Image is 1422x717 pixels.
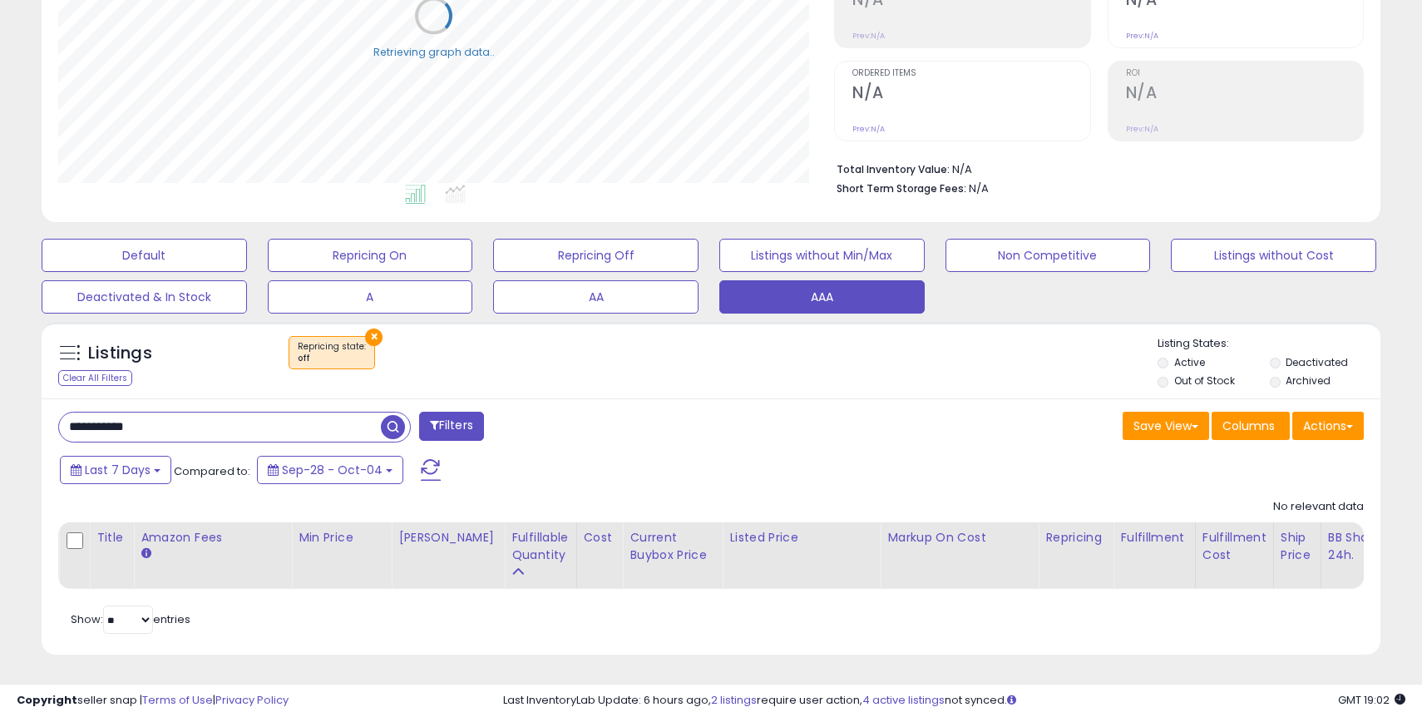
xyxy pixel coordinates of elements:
button: Default [42,239,247,272]
a: 2 listings [711,692,757,708]
span: Sep-28 - Oct-04 [282,462,383,478]
small: Prev: N/A [1126,31,1158,41]
div: Amazon Fees [141,529,284,546]
div: Markup on Cost [887,529,1031,546]
span: ROI [1126,69,1363,78]
div: Last InventoryLab Update: 6 hours ago, require user action, not synced. [503,693,1406,709]
div: Cost [584,529,616,546]
button: Save View [1123,412,1209,440]
div: Fulfillable Quantity [511,529,569,564]
span: Compared to: [174,463,250,479]
button: Non Competitive [946,239,1151,272]
li: N/A [837,158,1351,178]
div: Current Buybox Price [630,529,715,564]
label: Archived [1286,373,1331,388]
div: Fulfillment [1120,529,1187,546]
b: Total Inventory Value: [837,162,950,176]
label: Out of Stock [1174,373,1235,388]
b: Short Term Storage Fees: [837,181,966,195]
span: 2025-10-12 19:02 GMT [1338,692,1405,708]
span: Columns [1222,418,1275,434]
button: × [365,329,383,346]
div: Repricing [1045,529,1106,546]
span: N/A [969,180,989,196]
div: Listed Price [729,529,873,546]
div: Title [96,529,126,546]
small: Prev: N/A [852,124,885,134]
strong: Copyright [17,692,77,708]
h2: N/A [852,83,1089,106]
button: Sep-28 - Oct-04 [257,456,403,484]
label: Active [1174,355,1205,369]
button: Filters [419,412,484,441]
small: Prev: N/A [1126,124,1158,134]
div: Clear All Filters [58,370,132,386]
div: off [298,353,366,364]
button: AAA [719,280,925,314]
span: Last 7 Days [85,462,151,478]
h5: Listings [88,342,152,365]
div: Ship Price [1281,529,1314,564]
div: BB Share 24h. [1328,529,1389,564]
a: 4 active listings [862,692,945,708]
button: Repricing On [268,239,473,272]
a: Terms of Use [142,692,213,708]
h2: N/A [1126,83,1363,106]
p: Listing States: [1158,336,1380,352]
div: Fulfillment Cost [1202,529,1266,564]
button: A [268,280,473,314]
button: Listings without Min/Max [719,239,925,272]
button: Listings without Cost [1171,239,1376,272]
button: AA [493,280,699,314]
div: Retrieving graph data.. [373,44,495,59]
div: [PERSON_NAME] [398,529,497,546]
a: Privacy Policy [215,692,289,708]
th: The percentage added to the cost of goods (COGS) that forms the calculator for Min & Max prices. [881,522,1039,589]
small: Prev: N/A [852,31,885,41]
button: Actions [1292,412,1364,440]
button: Columns [1212,412,1290,440]
small: Amazon Fees. [141,546,151,561]
button: Last 7 Days [60,456,171,484]
label: Deactivated [1286,355,1348,369]
button: Deactivated & In Stock [42,280,247,314]
div: seller snap | | [17,693,289,709]
div: No relevant data [1273,499,1364,515]
span: Repricing state : [298,340,366,365]
div: Min Price [299,529,384,546]
span: Show: entries [71,611,190,627]
span: Ordered Items [852,69,1089,78]
button: Repricing Off [493,239,699,272]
